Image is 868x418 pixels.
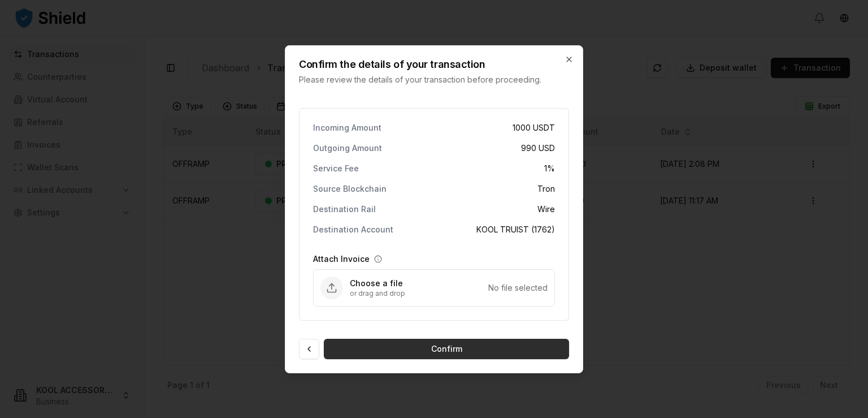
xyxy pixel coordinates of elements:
[350,289,488,298] p: or drag and drop
[313,165,359,173] p: Service Fee
[521,143,555,154] span: 990 USD
[476,224,555,235] span: KOOL TRUIST (1762)
[350,278,488,289] p: Choose a file
[299,59,546,70] h2: Confirm the details of your transaction
[313,226,393,234] p: Destination Account
[313,253,370,265] label: Attach Invoice
[537,183,555,195] span: Tron
[544,163,555,174] span: 1 %
[488,282,548,294] div: No file selected
[313,124,381,132] p: Incoming Amount
[313,205,376,213] p: Destination Rail
[313,269,555,307] div: Upload Attach Invoice
[537,204,555,215] span: Wire
[513,122,555,133] span: 1000 USDT
[313,185,387,193] p: Source Blockchain
[313,144,382,152] p: Outgoing Amount
[324,339,569,359] button: Confirm
[299,74,546,85] p: Please review the details of your transaction before proceeding.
